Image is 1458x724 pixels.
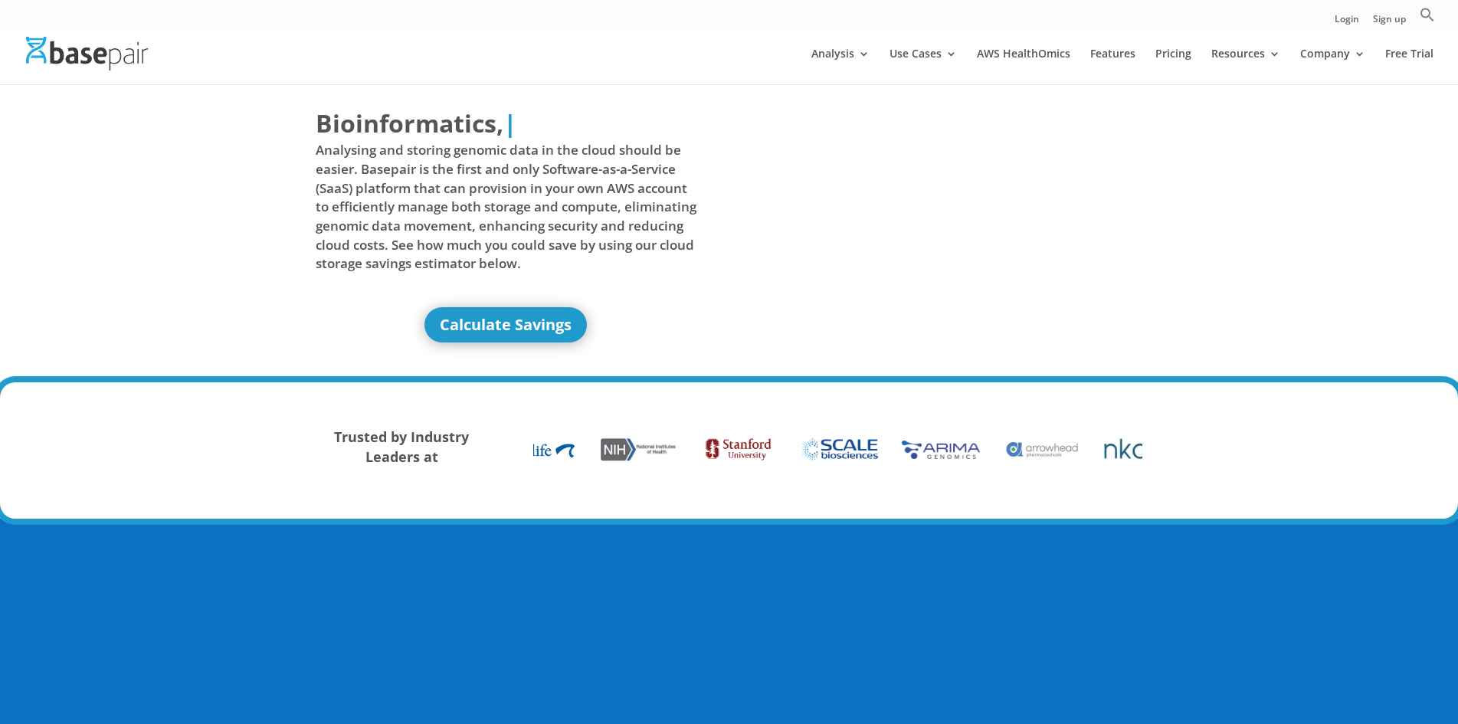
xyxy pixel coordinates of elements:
[26,37,148,70] img: Basepair
[1155,48,1191,84] a: Pricing
[1420,7,1435,31] a: Search Icon Link
[424,307,587,342] a: Calculate Savings
[1373,15,1406,31] a: Sign up
[811,48,870,84] a: Analysis
[1211,48,1280,84] a: Resources
[741,106,1122,320] iframe: Basepair - NGS Analysis Simplified
[316,106,503,141] span: Bioinformatics,
[1420,7,1435,22] svg: Search
[1300,48,1365,84] a: Company
[316,141,697,273] span: Analysing and storing genomic data in the cloud should be easier. Basepair is the first and only ...
[1335,15,1359,31] a: Login
[334,428,469,466] strong: Trusted by Industry Leaders at
[1385,48,1433,84] a: Free Trial
[1090,48,1135,84] a: Features
[890,48,957,84] a: Use Cases
[503,106,517,139] span: |
[977,48,1070,84] a: AWS HealthOmics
